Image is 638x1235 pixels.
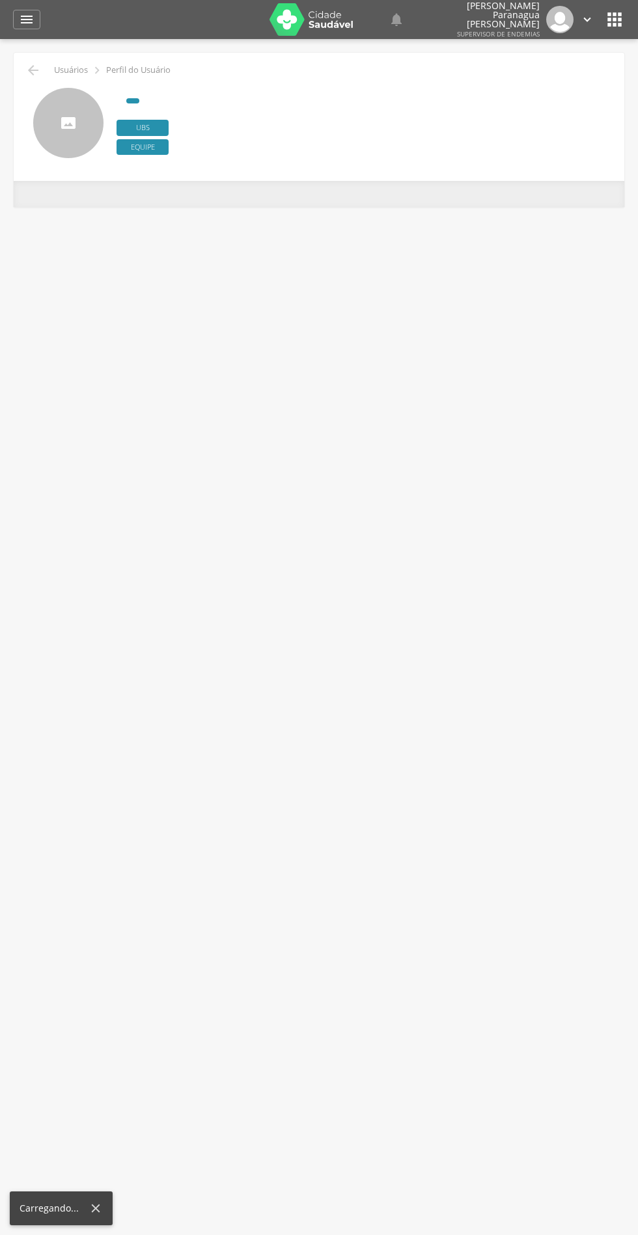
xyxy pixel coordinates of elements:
[117,120,169,136] span: Ubs
[25,62,41,78] i: Voltar
[20,1202,89,1215] div: Carregando...
[580,12,594,27] i: 
[457,29,540,38] span: Supervisor de Endemias
[604,9,625,30] i: 
[54,65,88,75] p: Usuários
[106,65,171,75] p: Perfil do Usuário
[13,10,40,29] a: 
[421,1,540,29] p: [PERSON_NAME] Paranagua [PERSON_NAME]
[90,63,104,77] i: 
[389,6,404,33] a: 
[580,6,594,33] a: 
[389,12,404,27] i: 
[19,12,35,27] i: 
[117,139,169,156] span: Equipe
